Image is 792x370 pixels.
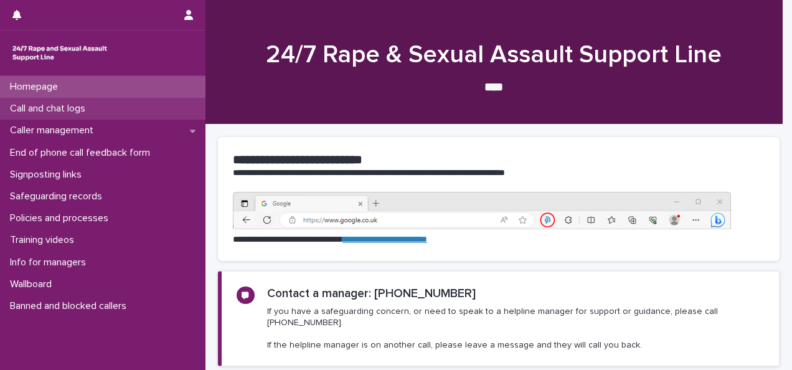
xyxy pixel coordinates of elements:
[5,147,160,159] p: End of phone call feedback form
[5,300,136,312] p: Banned and blocked callers
[5,81,68,93] p: Homepage
[5,212,118,224] p: Policies and processes
[5,278,62,290] p: Wallboard
[5,234,84,246] p: Training videos
[5,125,103,136] p: Caller management
[5,257,96,268] p: Info for managers
[267,287,476,301] h2: Contact a manager: [PHONE_NUMBER]
[267,306,764,351] p: If you have a safeguarding concern, or need to speak to a helpline manager for support or guidanc...
[233,192,731,229] img: https%3A%2F%2Fcdn.document360.io%2F0deca9d6-0dac-4e56-9e8f-8d9979bfce0e%2FImages%2FDocumentation%...
[5,191,112,202] p: Safeguarding records
[5,103,95,115] p: Call and chat logs
[5,169,92,181] p: Signposting links
[218,40,770,70] h1: 24/7 Rape & Sexual Assault Support Line
[10,40,110,65] img: rhQMoQhaT3yELyF149Cw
